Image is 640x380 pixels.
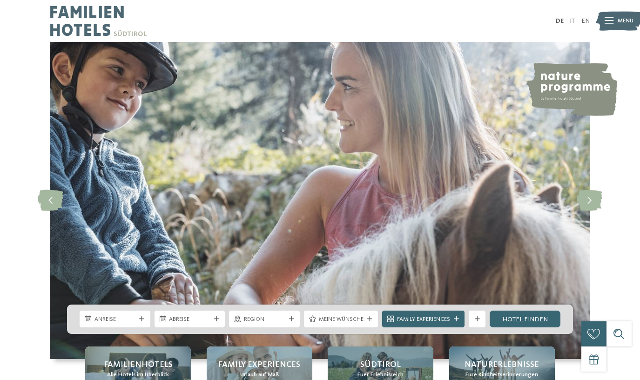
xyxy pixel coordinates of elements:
span: Family Experiences [218,359,300,371]
span: Urlaub auf Maß [240,371,279,379]
span: Menü [618,17,633,25]
img: nature programme by Familienhotels Südtirol [525,63,617,116]
a: EN [581,18,590,24]
a: Hotel finden [490,311,560,327]
span: Abreise [169,315,210,324]
img: Familienhotels Südtirol: The happy family places [50,42,590,359]
a: IT [570,18,575,24]
span: Family Experiences [397,315,450,324]
span: Familienhotels [104,359,173,371]
span: Region [244,315,285,324]
a: DE [556,18,564,24]
span: Eure Kindheitserinnerungen [465,371,538,379]
span: Euer Erlebnisreich [357,371,404,379]
span: Südtirol [360,359,401,371]
span: Anreise [94,315,136,324]
span: Meine Wünsche [319,315,364,324]
span: Alle Hotels im Überblick [107,371,169,379]
span: Naturerlebnisse [465,359,539,371]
